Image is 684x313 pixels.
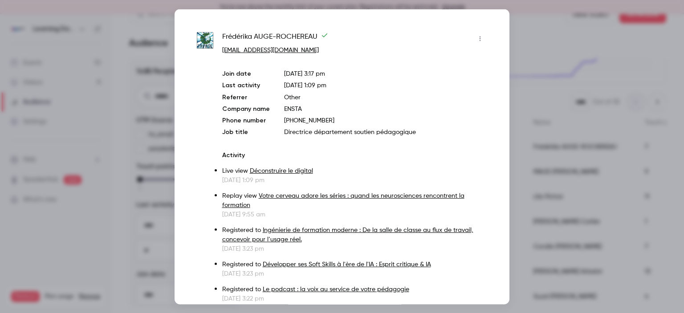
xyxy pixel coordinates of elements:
p: [DATE] 3:23 pm [222,244,487,253]
div: Mots-clés [111,53,136,58]
p: Join date [222,69,270,78]
p: Referrer [222,93,270,102]
div: Domaine: [DOMAIN_NAME] [23,23,101,30]
p: Activity [222,150,487,159]
p: Other [284,93,487,102]
div: Domaine [46,53,69,58]
p: [DATE] 9:55 am [222,210,487,219]
p: Job title [222,127,270,136]
p: Registered to [222,260,487,269]
p: [DATE] 3:22 pm [222,294,487,303]
p: Company name [222,104,270,113]
p: [DATE] 3:17 pm [284,69,487,78]
a: Développer ses Soft Skills à l'ère de l'IA : Esprit critique & IA [263,261,431,267]
p: [DATE] 3:23 pm [222,269,487,278]
p: Registered to [222,285,487,294]
p: Registered to [222,225,487,244]
span: Frédérika AUGE-ROCHEREAU [222,31,328,45]
img: tab_domain_overview_orange.svg [36,52,43,59]
a: Le podcast : la voix au service de votre pédagogie [263,286,409,292]
a: Déconstruire le digital [250,167,313,174]
img: logo_orange.svg [14,14,21,21]
p: Live view [222,166,487,175]
p: ENSTA [284,104,487,113]
div: v 4.0.25 [25,14,44,21]
img: website_grey.svg [14,23,21,30]
span: [DATE] 1:09 pm [284,82,326,88]
p: [DATE] 1:09 pm [222,175,487,184]
a: Votre cerveau adore les séries : quand les neurosciences rencontrent la formation [222,192,464,208]
p: Phone number [222,116,270,125]
p: Last activity [222,81,270,90]
a: Ingénierie de formation moderne : De la salle de classe au flux de travail, concevoir pour l’usag... [222,227,473,242]
p: Directrice département soutien pédagogique [284,127,487,136]
img: tab_keywords_by_traffic_grey.svg [101,52,108,59]
p: [PHONE_NUMBER] [284,116,487,125]
a: [EMAIL_ADDRESS][DOMAIN_NAME] [222,47,319,53]
p: Replay view [222,191,487,210]
img: ensta.fr [197,32,213,49]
